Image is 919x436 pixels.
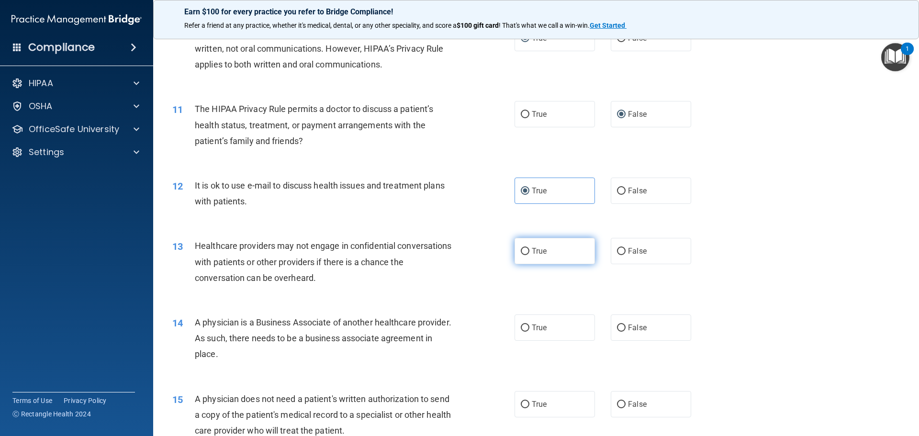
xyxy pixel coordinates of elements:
span: A physician is a Business Associate of another healthcare provider. As such, there needs to be a ... [195,317,451,359]
a: Settings [11,146,139,158]
span: True [532,186,547,195]
span: False [628,110,647,119]
img: PMB logo [11,10,142,29]
span: True [532,400,547,409]
span: True [532,34,547,43]
span: Healthcare providers may not engage in confidential conversations with patients or other provider... [195,241,452,282]
button: Open Resource Center, 1 new notification [881,43,909,71]
input: False [617,248,626,255]
p: Earn $100 for every practice you refer to Bridge Compliance! [184,7,888,16]
p: Settings [29,146,64,158]
span: ! That's what we call a win-win. [499,22,590,29]
span: False [628,400,647,409]
span: A physician does not need a patient's written authorization to send a copy of the patient's medic... [195,394,451,436]
h4: Compliance [28,41,95,54]
input: True [521,248,529,255]
input: True [521,401,529,408]
span: 12 [172,180,183,192]
div: 1 [906,49,909,61]
span: Refer a friend at any practice, whether it's medical, dental, or any other speciality, and score a [184,22,457,29]
span: True [532,110,547,119]
span: 11 [172,104,183,115]
span: False [628,34,647,43]
a: OSHA [11,101,139,112]
span: False [628,246,647,256]
span: 14 [172,317,183,329]
span: It is ok to use e-mail to discuss health issues and treatment plans with patients. [195,180,445,206]
span: The HIPAA Privacy Rule permits a doctor to discuss a patient’s health status, treatment, or payme... [195,104,433,145]
p: OfficeSafe University [29,123,119,135]
span: 15 [172,394,183,405]
p: OSHA [29,101,53,112]
a: Terms of Use [12,396,52,405]
input: True [521,324,529,332]
a: HIPAA [11,78,139,89]
input: True [521,188,529,195]
a: OfficeSafe University [11,123,139,135]
span: True [532,246,547,256]
input: False [617,324,626,332]
input: False [617,401,626,408]
a: Privacy Policy [64,396,107,405]
strong: $100 gift card [457,22,499,29]
strong: Get Started [590,22,625,29]
span: True [532,323,547,332]
span: Ⓒ Rectangle Health 2024 [12,409,91,419]
a: Get Started [590,22,627,29]
p: HIPAA [29,78,53,89]
span: 13 [172,241,183,252]
input: False [617,111,626,118]
input: False [617,188,626,195]
input: True [521,111,529,118]
span: False [628,186,647,195]
span: The HIPAA Security Rule standards and specifications apply to written, not oral communications. H... [195,28,443,69]
span: False [628,323,647,332]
